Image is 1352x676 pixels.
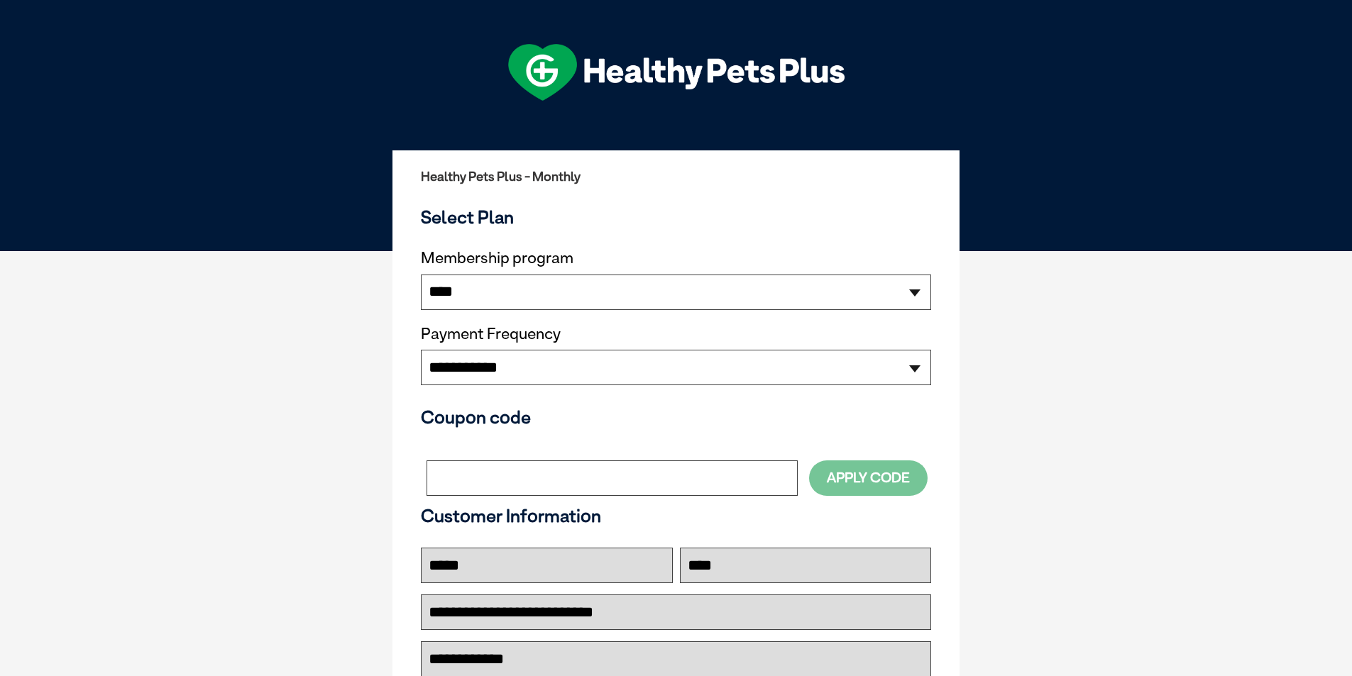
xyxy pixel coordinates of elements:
[421,325,561,343] label: Payment Frequency
[421,406,931,428] h3: Coupon code
[421,170,931,184] h2: Healthy Pets Plus - Monthly
[421,249,931,267] label: Membership program
[421,206,931,228] h3: Select Plan
[508,44,845,101] img: hpp-logo-landscape-green-white.png
[421,505,931,526] h3: Customer Information
[809,460,928,495] button: Apply Code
